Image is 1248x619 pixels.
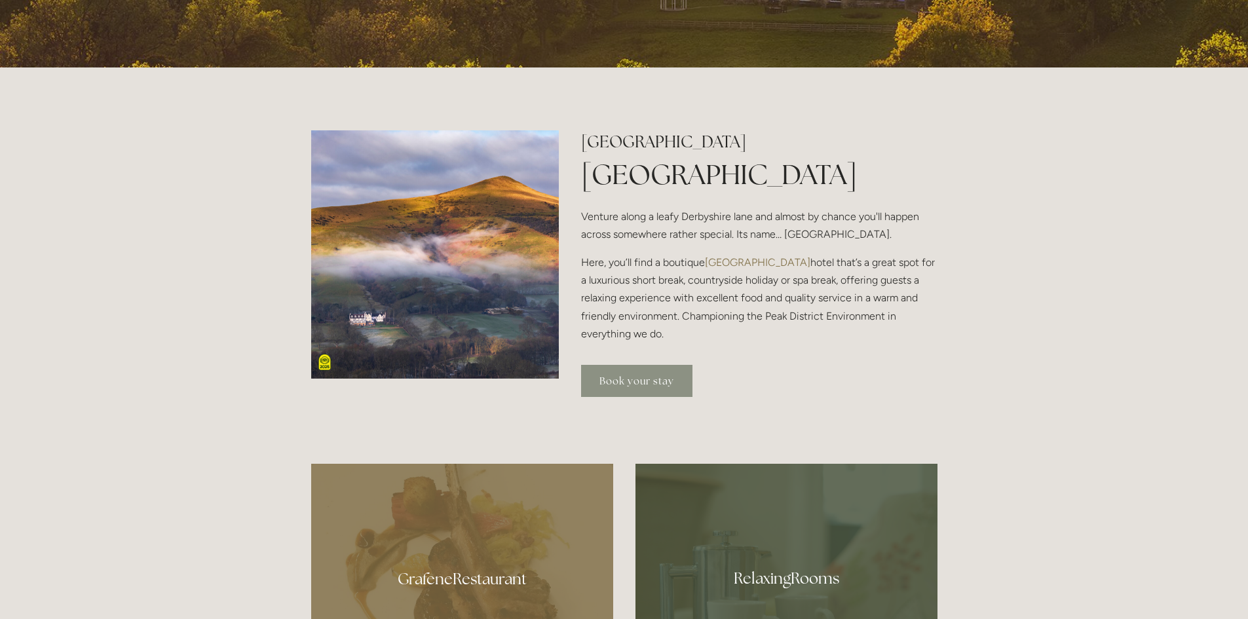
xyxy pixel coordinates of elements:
[581,365,692,397] a: Book your stay
[581,208,937,243] p: Venture along a leafy Derbyshire lane and almost by chance you'll happen across somewhere rather ...
[581,130,937,153] h2: [GEOGRAPHIC_DATA]
[581,155,937,194] h1: [GEOGRAPHIC_DATA]
[581,253,937,343] p: Here, you’ll find a boutique hotel that’s a great spot for a luxurious short break, countryside h...
[705,256,810,269] a: [GEOGRAPHIC_DATA]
